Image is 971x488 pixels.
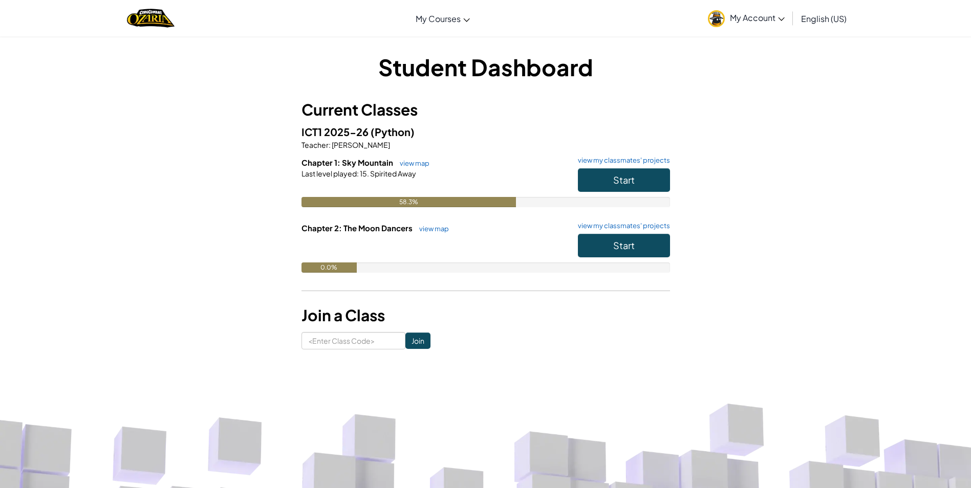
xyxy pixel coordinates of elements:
span: Start [613,174,635,186]
a: English (US) [796,5,852,32]
input: Join [405,332,430,349]
span: My Account [730,12,785,23]
a: My Account [703,2,790,34]
img: avatar [708,10,725,27]
button: Start [578,168,670,192]
a: view map [395,159,429,167]
span: English (US) [801,13,847,24]
span: : [329,140,331,149]
h1: Student Dashboard [301,51,670,83]
a: Ozaria by CodeCombat logo [127,8,175,29]
span: Chapter 1: Sky Mountain [301,158,395,167]
div: 58.3% [301,197,516,207]
span: [PERSON_NAME] [331,140,390,149]
div: 0.0% [301,262,357,273]
button: Start [578,234,670,257]
span: 15. [359,169,369,178]
span: Start [613,239,635,251]
span: Last level played [301,169,357,178]
span: Spirited Away [369,169,416,178]
a: view my classmates' projects [573,223,670,229]
span: (Python) [371,125,415,138]
a: view my classmates' projects [573,157,670,164]
span: Teacher [301,140,329,149]
a: My Courses [411,5,475,32]
img: Home [127,8,175,29]
span: : [357,169,359,178]
h3: Join a Class [301,304,670,327]
input: <Enter Class Code> [301,332,405,349]
span: Chapter 2: The Moon Dancers [301,223,414,233]
h3: Current Classes [301,98,670,121]
span: ICT1 2025-26 [301,125,371,138]
span: My Courses [416,13,461,24]
a: view map [414,225,449,233]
